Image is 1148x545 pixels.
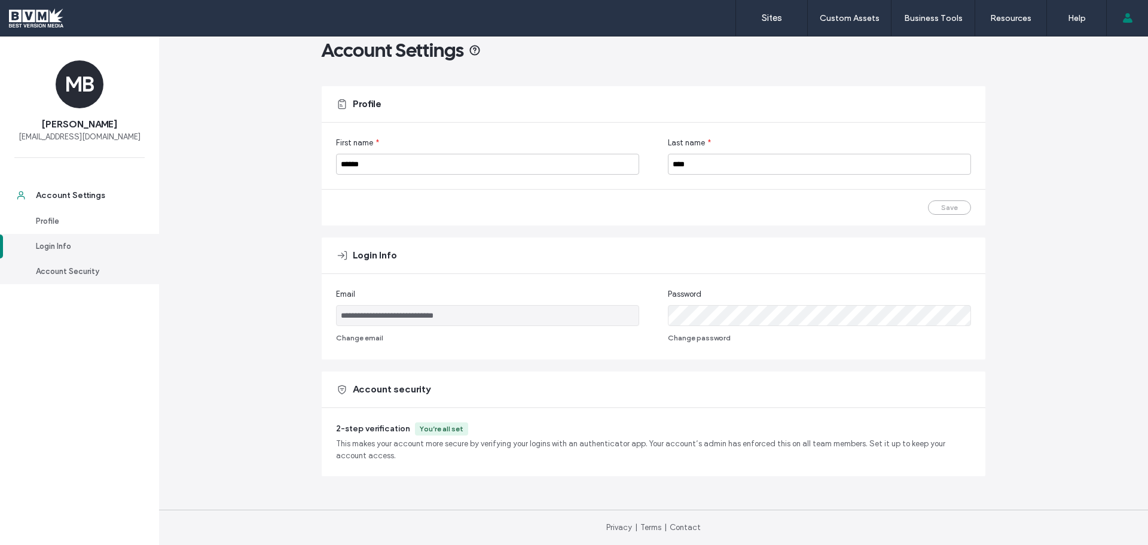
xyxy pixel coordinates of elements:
span: | [664,523,667,532]
span: Profile [353,98,381,111]
span: Help [27,8,51,19]
a: Privacy [606,523,632,532]
span: Password [668,288,701,300]
span: Account Settings [322,38,464,62]
label: Sites [762,13,782,23]
span: Account security [353,383,430,396]
span: | [635,523,637,532]
div: You’re all set [420,424,463,434]
span: [PERSON_NAME] [42,118,117,131]
input: First name [336,154,639,175]
a: Terms [640,523,661,532]
input: Last name [668,154,971,175]
div: Login Info [36,240,134,252]
span: 2-step verification [336,424,410,434]
span: Login Info [353,249,397,262]
span: [EMAIL_ADDRESS][DOMAIN_NAME] [19,131,141,143]
button: Change password [668,331,731,345]
span: Email [336,288,355,300]
div: Account Settings [36,190,134,202]
span: This makes your account more secure by verifying your logins with an authenticator app. Your acco... [336,438,971,462]
iframe: Chat [1097,491,1139,536]
button: Change email [336,331,383,345]
span: First name [336,137,373,149]
label: Resources [990,13,1031,23]
div: MB [56,60,103,108]
label: Help [1068,13,1086,23]
label: Custom Assets [820,13,880,23]
a: Contact [670,523,701,532]
div: Account Security [36,266,134,278]
div: Profile [36,215,134,227]
span: Last name [668,137,705,149]
label: Business Tools [904,13,963,23]
input: Password [668,305,971,326]
input: Email [336,305,639,326]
